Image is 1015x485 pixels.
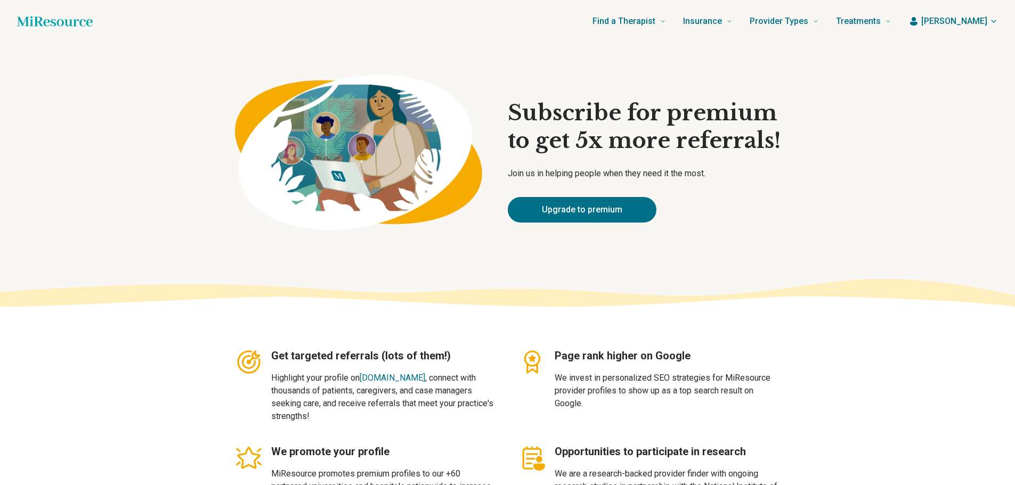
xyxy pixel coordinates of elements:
[271,348,497,363] h3: Get targeted referrals (lots of them!)
[555,348,781,363] h3: Page rank higher on Google
[508,197,656,223] a: Upgrade to premium
[921,15,987,28] span: [PERSON_NAME]
[555,444,781,459] h3: Opportunities to participate in research
[836,14,881,29] span: Treatments
[17,11,93,32] a: Home page
[592,14,655,29] span: Find a Therapist
[508,99,781,154] h1: Subscribe for premium to get 5x more referrals!
[683,14,722,29] span: Insurance
[750,14,808,29] span: Provider Types
[508,167,781,180] p: Join us in helping people when they need it the most.
[908,15,998,28] button: [PERSON_NAME]
[271,372,497,423] p: Highlight your profile on , connect with thousands of patients, caregivers, and case managers see...
[555,372,781,410] p: We invest in personalized SEO strategies for MiResource provider profiles to show up as a top sea...
[360,373,425,383] a: [DOMAIN_NAME]
[271,444,497,459] h3: We promote your profile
